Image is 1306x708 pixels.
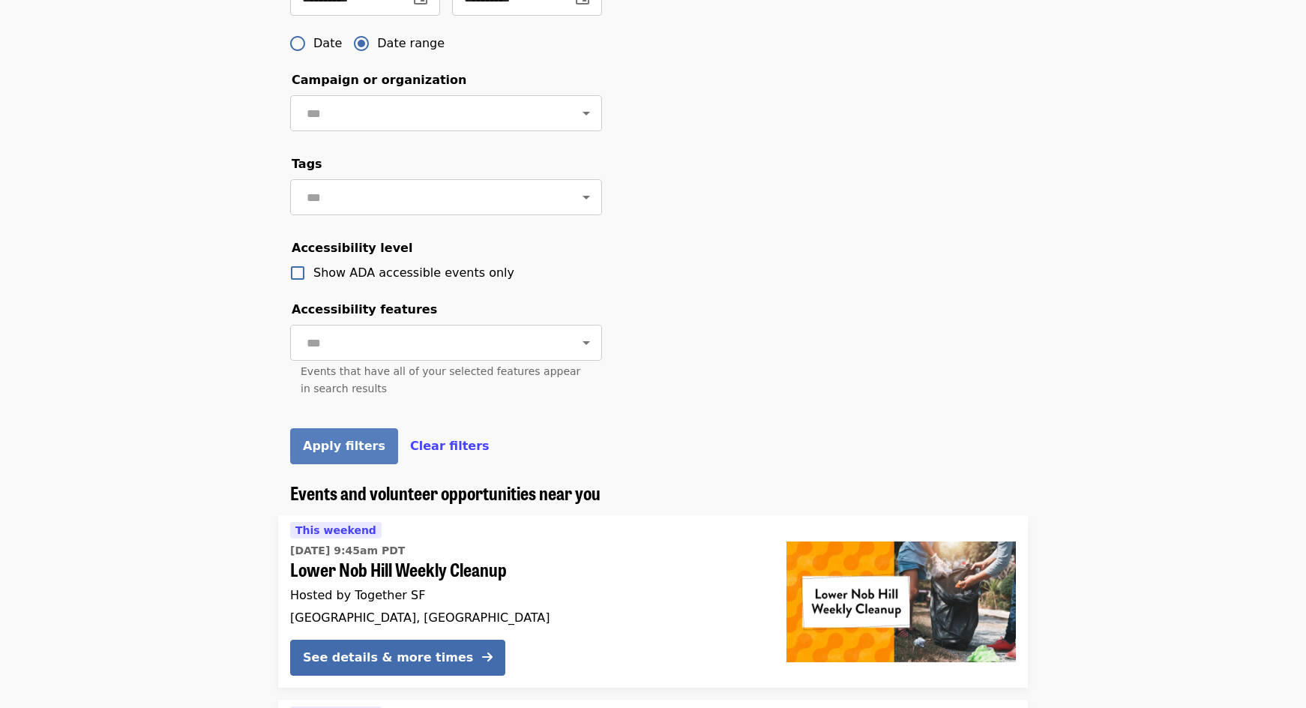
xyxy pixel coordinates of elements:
[576,103,597,124] button: Open
[278,515,1028,688] a: See details for "Lower Nob Hill Weekly Cleanup"
[290,588,425,602] span: Hosted by Together SF
[290,610,762,625] div: [GEOGRAPHIC_DATA], [GEOGRAPHIC_DATA]
[295,524,376,536] span: This weekend
[290,428,398,464] button: Apply filters
[292,241,412,255] span: Accessibility level
[410,437,490,455] button: Clear filters
[292,73,466,87] span: Campaign or organization
[313,34,342,52] span: Date
[290,479,601,505] span: Events and volunteer opportunities near you
[576,187,597,208] button: Open
[301,365,580,394] span: Events that have all of your selected features appear in search results
[290,559,762,580] span: Lower Nob Hill Weekly Cleanup
[290,640,505,676] button: See details & more times
[482,650,493,664] i: arrow-right icon
[292,302,437,316] span: Accessibility features
[377,34,445,52] span: Date range
[303,649,473,667] div: See details & more times
[786,541,1016,661] img: Lower Nob Hill Weekly Cleanup organized by Together SF
[303,439,385,453] span: Apply filters
[292,157,322,171] span: Tags
[290,543,405,559] time: [DATE] 9:45am PDT
[313,265,514,280] span: Show ADA accessible events only
[410,439,490,453] span: Clear filters
[576,332,597,353] button: Open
